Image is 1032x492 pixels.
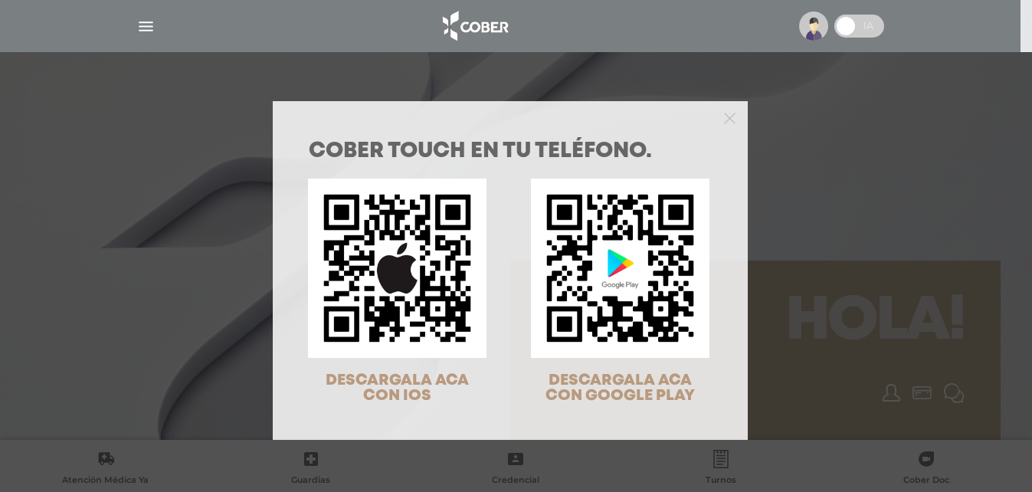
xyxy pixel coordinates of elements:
span: DESCARGALA ACA CON IOS [326,373,469,403]
img: qr-code [308,179,487,357]
h1: COBER TOUCH en tu teléfono. [309,141,712,162]
img: qr-code [531,179,709,357]
button: Close [724,110,736,124]
span: DESCARGALA ACA CON GOOGLE PLAY [545,373,695,403]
